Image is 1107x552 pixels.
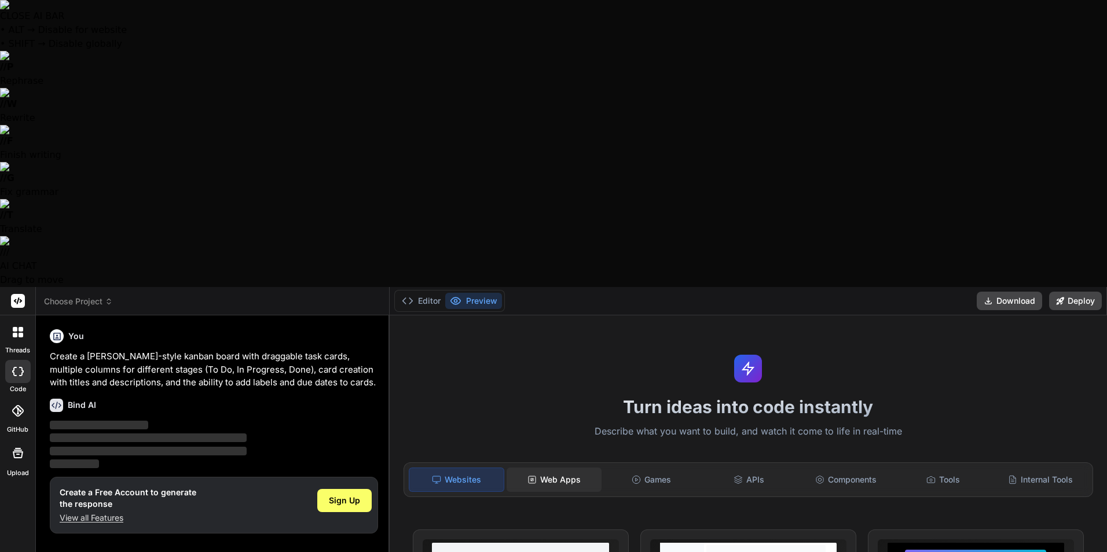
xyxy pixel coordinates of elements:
[7,468,29,478] label: Upload
[397,424,1101,439] p: Describe what you want to build, and watch it come to life in real-time
[329,495,360,506] span: Sign Up
[1049,292,1102,310] button: Deploy
[50,433,247,442] span: ‌
[896,468,991,492] div: Tools
[5,345,30,355] label: threads
[701,468,796,492] div: APIs
[445,293,502,309] button: Preview
[50,459,99,468] span: ‌
[44,296,113,307] span: Choose Project
[50,447,247,455] span: ‌
[7,425,28,435] label: GitHub
[60,487,196,510] h1: Create a Free Account to generate the response
[397,293,445,309] button: Editor
[10,384,26,394] label: code
[68,399,96,411] h6: Bind AI
[60,512,196,524] p: View all Features
[977,292,1042,310] button: Download
[397,396,1101,417] h1: Turn ideas into code instantly
[604,468,699,492] div: Games
[409,468,505,492] div: Websites
[507,468,602,492] div: Web Apps
[993,468,1088,492] div: Internal Tools
[50,350,378,389] p: Create a [PERSON_NAME]-style kanban board with draggable task cards, multiple columns for differe...
[798,468,893,492] div: Components
[50,421,148,429] span: ‌
[68,330,84,342] h6: You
